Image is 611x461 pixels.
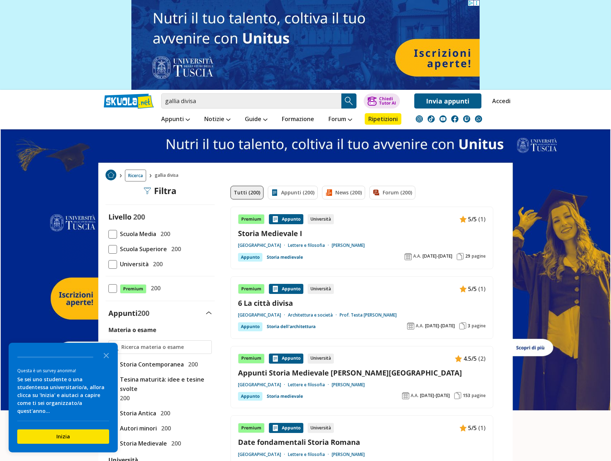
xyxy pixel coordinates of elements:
img: youtube [439,115,447,123]
span: (1) [478,284,486,294]
span: (2) [478,354,486,363]
span: Storia Contemporanea [117,360,184,369]
span: 5/5 [468,423,477,433]
div: Survey [9,343,118,452]
a: Prof. Testa [PERSON_NAME] [340,312,397,318]
span: 200 [168,244,181,254]
span: Storia Antica [117,409,156,418]
a: Guide [243,113,269,126]
a: [PERSON_NAME] [332,243,365,248]
a: Storia Medievale I [238,229,486,238]
div: Premium [238,423,265,433]
span: 200 [158,424,171,433]
div: Premium [238,284,265,294]
span: Scuola Media [117,229,156,239]
img: Pagine [454,392,461,399]
a: [GEOGRAPHIC_DATA] [238,312,288,318]
span: 153 [463,393,470,398]
a: Date fondamentali Storia Romana [238,437,486,447]
a: Appunti (200) [268,186,318,199]
span: Autori minori [117,424,157,433]
a: Forum (200) [369,186,415,199]
div: Università [308,423,334,433]
a: [GEOGRAPHIC_DATA] [238,452,288,457]
img: Home [106,170,116,180]
a: 6 La città divisa [238,298,486,308]
a: Invia appunti [414,93,481,109]
span: Tesina maturità: idee e tesine svolte [117,375,212,393]
span: 200 [168,439,181,448]
a: [GEOGRAPHIC_DATA] [238,382,288,388]
span: 200 [148,283,160,293]
img: Appunti contenuto [460,424,467,432]
span: 29 [465,253,470,259]
span: (1) [478,423,486,433]
a: Tutti (200) [230,186,263,199]
span: 200 [133,212,145,222]
img: Appunti contenuto [460,216,467,223]
a: Ripetizioni [365,113,401,125]
span: 5/5 [468,215,477,224]
a: Appunti [159,113,192,126]
a: Lettere e filosofia [288,382,332,388]
img: Pagine [457,253,464,260]
img: Anno accademico [402,392,409,399]
a: News (200) [322,186,365,199]
a: Lettere e filosofia [288,452,332,457]
label: Livello [108,212,131,222]
span: A.A. [411,393,419,398]
img: Appunti contenuto [272,285,279,292]
img: Anno accademico [405,253,412,260]
span: A.A. [416,323,424,329]
div: Università [308,214,334,224]
img: Forum filtro contenuto [373,189,380,196]
label: Materia o esame [108,326,156,334]
a: [GEOGRAPHIC_DATA] [238,243,288,248]
div: Appunto [269,284,303,294]
span: 200 [117,393,130,403]
img: Cerca appunti, riassunti o versioni [344,96,354,106]
span: 3 [468,323,470,329]
span: Scuola Superiore [117,244,167,254]
a: Storia medievale [267,392,303,401]
span: 5/5 [468,284,477,294]
img: Appunti contenuto [272,216,279,223]
img: twitch [463,115,470,123]
div: Se sei uno studente o una studentessa universitario/a, allora clicca su 'Inizia' e aiutaci a capi... [17,375,109,415]
span: pagine [472,323,486,329]
span: 200 [185,360,198,369]
a: Formazione [280,113,316,126]
div: Premium [238,354,265,364]
img: facebook [451,115,458,123]
img: instagram [416,115,423,123]
div: Università [308,284,334,294]
button: Inizia [17,429,109,444]
span: pagine [472,393,486,398]
img: Appunti contenuto [272,355,279,362]
a: Lettere e filosofia [288,243,332,248]
input: Ricerca materia o esame [121,344,209,351]
a: Notizie [202,113,232,126]
span: [DATE]-[DATE] [425,323,455,329]
button: Search Button [341,93,356,109]
span: 4.5/5 [463,354,477,363]
span: [DATE]-[DATE] [420,393,450,398]
input: Cerca appunti, riassunti o versioni [161,93,341,109]
span: pagine [472,253,486,259]
a: [PERSON_NAME] [332,382,365,388]
img: News filtro contenuto [325,189,332,196]
div: Appunto [238,253,262,262]
div: Premium [238,214,265,224]
span: (1) [478,215,486,224]
span: Storia Medievale [117,439,167,448]
a: Accedi [492,93,507,109]
span: 200 [158,229,170,239]
div: Appunto [238,392,262,401]
div: Appunto [269,214,303,224]
span: 200 [137,308,149,318]
div: Questa è un survey anonima! [17,367,109,374]
button: ChiediTutor AI [364,93,400,109]
span: Università [117,259,149,269]
div: Chiedi Tutor AI [379,97,396,105]
a: Storia dell'architettura [267,322,316,331]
